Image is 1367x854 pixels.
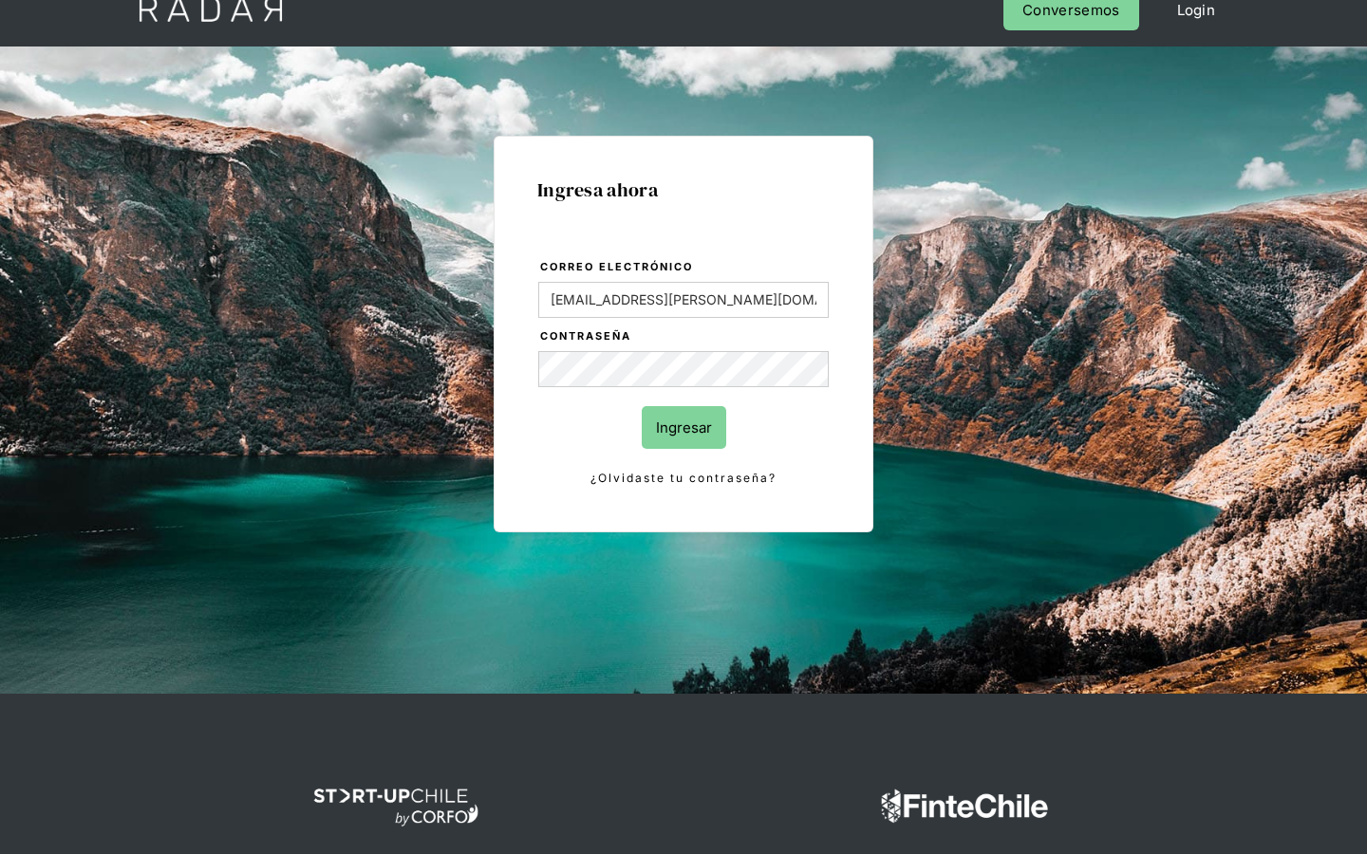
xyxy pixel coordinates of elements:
input: Ingresar [642,406,726,449]
a: ¿Olvidaste tu contraseña? [538,468,829,489]
input: bruce@wayne.com [538,282,829,318]
label: Contraseña [540,327,829,346]
form: Login Form [537,257,830,489]
h1: Ingresa ahora [537,179,830,200]
label: Correo electrónico [540,258,829,277]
